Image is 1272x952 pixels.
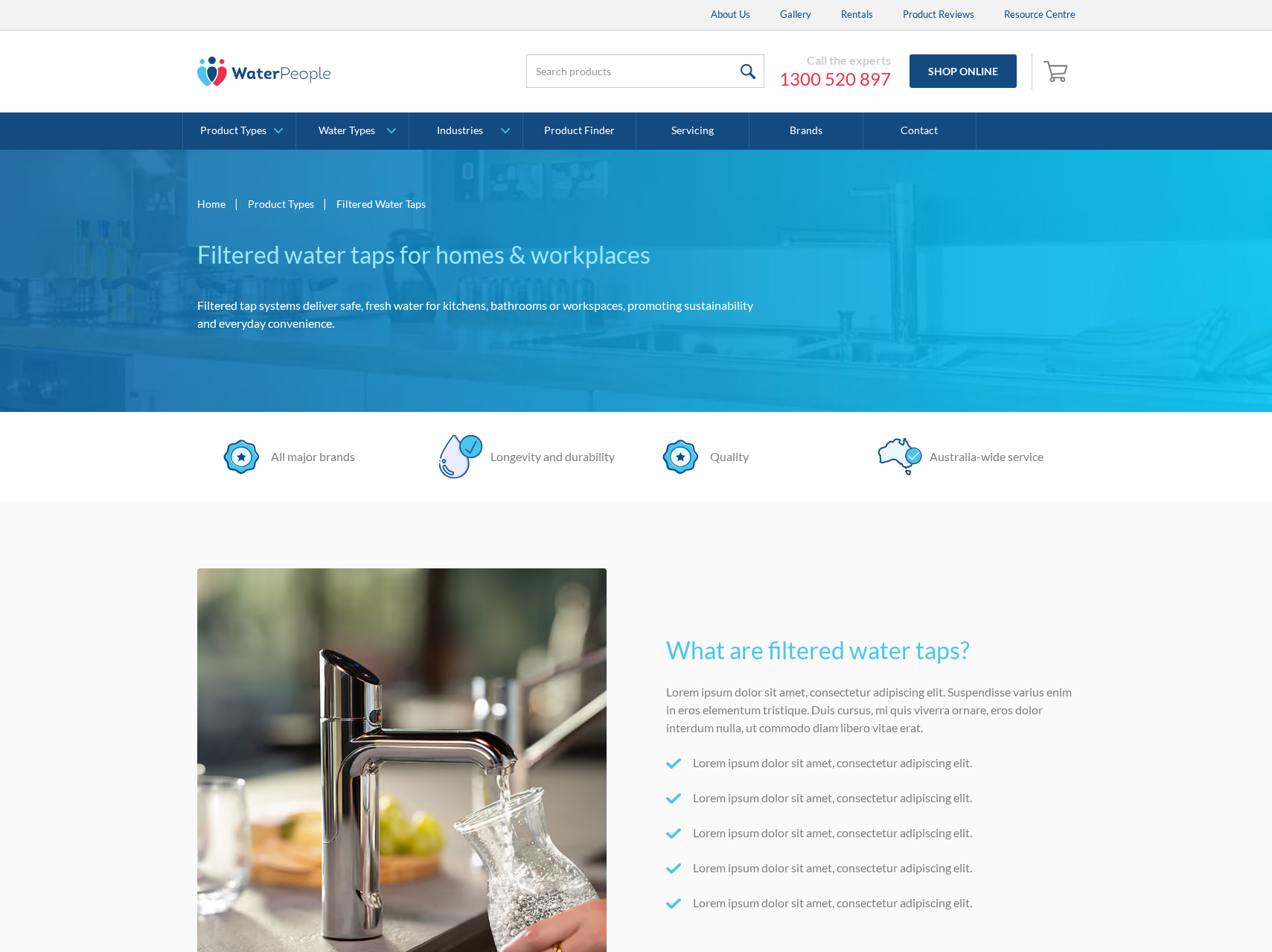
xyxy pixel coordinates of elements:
input: Search products [526,54,764,88]
a: Contact [863,112,977,150]
div: Call the experts [779,53,891,68]
div: Filtered Water Taps [336,196,426,212]
div: Product Types [200,124,266,137]
div: Australia-wide service [922,448,1044,466]
div: Industries [437,124,483,137]
p: Lorem ipsum dolor sit amet, consectetur adipiscing elit. [693,859,972,877]
div: | [322,194,329,212]
a: Product Types [183,112,295,150]
h2: What are filtered water taps? [666,632,1076,668]
p: Lorem ipsum dolor sit amet, consectetur adipiscing elit. [693,789,972,807]
div: | [233,194,240,212]
a: Servicing [636,112,750,150]
a: Water Types [296,112,409,150]
a: Open empty cart [1040,54,1076,89]
h1: Filtered water taps for homes & workplaces [197,237,769,273]
img: The Water People [197,57,331,86]
a: Product Types [248,196,314,212]
div: Longevity and durability [483,448,615,466]
p: Filtered tap systems deliver safe, fresh water for kitchens, bathrooms or workspaces, promoting s... [197,296,769,332]
div: All major brands [263,448,355,466]
div: Quality [703,448,749,466]
div: Water Types [319,124,375,137]
a: Home [197,196,226,212]
img: shopping cart [1044,59,1072,83]
p: Lorem ipsum dolor sit amet, consectetur adipiscing elit. [693,824,972,842]
a: Product Finder [523,112,636,150]
p: Lorem ipsum dolor sit amet, consectetur adipiscing elit. [693,754,972,772]
a: 1300 520 897 [779,68,891,90]
p: Lorem ipsum dolor sit amet, consectetur adipiscing elit. Suspendisse varius enim in eros elementu... [666,683,1076,737]
a: Brands [750,112,863,150]
a: Shop Online [910,54,1017,88]
a: Industries [409,112,522,150]
p: Lorem ipsum dolor sit amet, consectetur adipiscing elit. [693,894,972,912]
